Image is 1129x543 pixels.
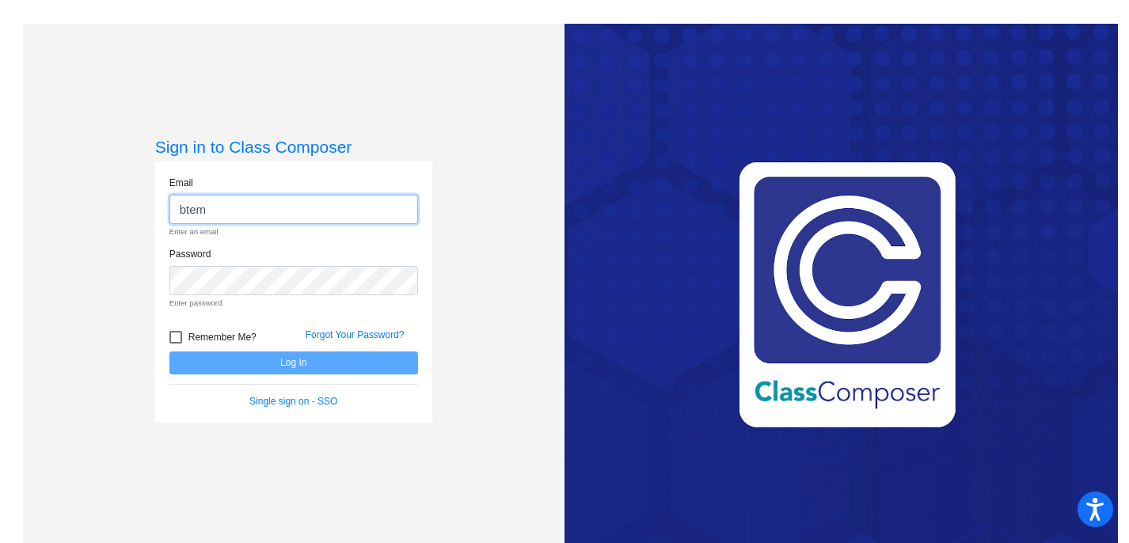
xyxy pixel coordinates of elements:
label: Password [169,247,211,261]
a: Single sign on - SSO [249,396,337,407]
h3: Sign in to Class Composer [155,137,432,157]
label: Email [169,176,193,190]
button: Log In [169,351,418,374]
a: Forgot Your Password? [306,329,405,340]
small: Enter an email. [169,226,418,237]
span: Remember Me? [188,328,257,347]
small: Enter password. [169,298,418,309]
